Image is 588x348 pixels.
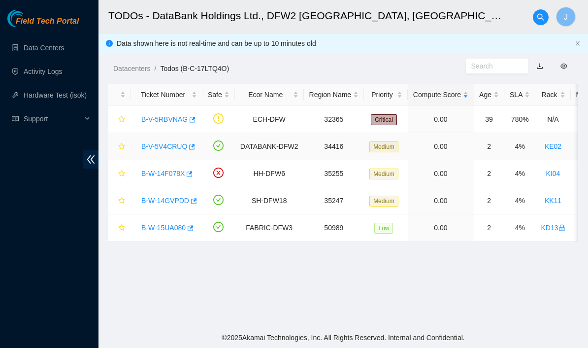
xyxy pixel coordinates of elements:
[24,91,87,99] a: Hardware Test (isok)
[474,133,504,160] td: 2
[213,195,224,205] span: check-circle
[114,139,126,154] button: star
[474,160,504,187] td: 2
[408,133,474,160] td: 0.00
[83,150,98,169] span: double-left
[141,115,188,123] a: B-V-5RBVNAG
[24,109,82,129] span: Support
[560,63,567,70] span: eye
[533,13,548,21] span: search
[471,61,515,71] input: Search
[141,170,185,177] a: B-W-14F078X
[12,115,19,122] span: read
[114,220,126,236] button: star
[118,224,125,232] span: star
[408,187,474,214] td: 0.00
[141,224,186,232] a: B-W-15UA080
[118,170,125,178] span: star
[114,166,126,181] button: star
[304,106,364,133] td: 32365
[504,106,535,133] td: 780%
[504,187,535,214] td: 4%
[374,223,393,234] span: Low
[98,327,588,348] footer: © 2025 Akamai Technologies, Inc. All Rights Reserved. Internal and Confidential.
[7,10,50,27] img: Akamai Technologies
[160,65,229,72] a: Todos (B-C-17LTQ4O)
[114,111,126,127] button: star
[504,133,535,160] td: 4%
[474,214,504,242] td: 2
[545,197,561,205] a: KK11
[408,160,474,187] td: 0.00
[371,114,397,125] span: Critical
[235,133,304,160] td: DATABANK-DFW2
[235,160,304,187] td: HH-DFW6
[369,196,398,207] span: Medium
[213,222,224,232] span: check-circle
[369,169,398,179] span: Medium
[504,160,535,187] td: 4%
[304,160,364,187] td: 35255
[575,40,581,47] button: close
[304,214,364,242] td: 50989
[535,106,570,133] td: N/A
[304,133,364,160] td: 34416
[154,65,156,72] span: /
[24,44,64,52] a: Data Centers
[24,68,63,75] a: Activity Logs
[118,197,125,205] span: star
[369,141,398,152] span: Medium
[213,140,224,151] span: check-circle
[474,106,504,133] td: 39
[113,65,150,72] a: Datacenters
[7,18,79,31] a: Akamai TechnologiesField Tech Portal
[504,214,535,242] td: 4%
[556,7,576,27] button: J
[118,143,125,151] span: star
[408,214,474,242] td: 0.00
[545,142,561,150] a: KE02
[558,224,565,231] span: lock
[235,187,304,214] td: SH-DFW18
[235,106,304,133] td: ECH-DFW
[564,11,568,23] span: J
[213,113,224,124] span: exclamation-circle
[408,106,474,133] td: 0.00
[304,187,364,214] td: 35247
[141,197,189,205] a: B-W-14GVPDD
[575,40,581,46] span: close
[529,58,551,74] button: download
[541,224,565,232] a: KD13lock
[235,214,304,242] td: FABRIC-DFW3
[536,62,543,70] a: download
[118,116,125,124] span: star
[533,9,549,25] button: search
[546,170,560,177] a: KI04
[141,142,187,150] a: B-V-5V4CRUQ
[114,193,126,209] button: star
[474,187,504,214] td: 2
[16,17,79,26] span: Field Tech Portal
[213,168,224,178] span: close-circle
